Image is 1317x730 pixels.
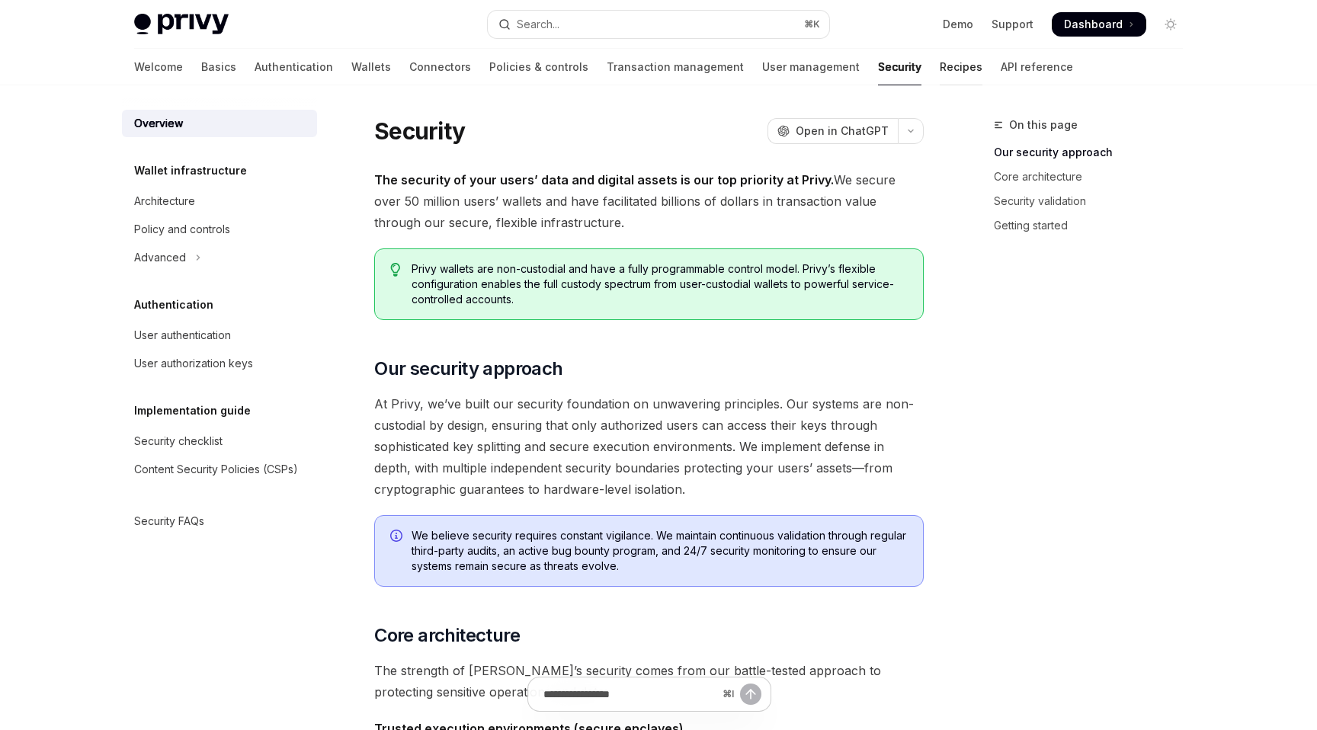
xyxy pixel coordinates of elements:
[122,322,317,349] a: User authentication
[134,512,204,530] div: Security FAQs
[390,263,401,277] svg: Tip
[517,15,559,34] div: Search...
[122,216,317,243] a: Policy and controls
[940,49,982,85] a: Recipes
[374,357,562,381] span: Our security approach
[351,49,391,85] a: Wallets
[134,402,251,420] h5: Implementation guide
[412,261,908,307] span: Privy wallets are non-custodial and have a fully programmable control model. Privy’s flexible con...
[122,427,317,455] a: Security checklist
[767,118,898,144] button: Open in ChatGPT
[374,169,924,233] span: We secure over 50 million users’ wallets and have facilitated billions of dollars in transaction ...
[374,172,834,187] strong: The security of your users’ data and digital assets is our top priority at Privy.
[796,123,889,139] span: Open in ChatGPT
[943,17,973,32] a: Demo
[374,660,924,703] span: The strength of [PERSON_NAME]’s security comes from our battle-tested approach to protecting sens...
[740,684,761,705] button: Send message
[122,507,317,535] a: Security FAQs
[878,49,921,85] a: Security
[1158,12,1183,37] button: Toggle dark mode
[607,49,744,85] a: Transaction management
[134,49,183,85] a: Welcome
[134,220,230,239] div: Policy and controls
[543,677,716,711] input: Ask a question...
[994,213,1195,238] a: Getting started
[134,296,213,314] h5: Authentication
[134,162,247,180] h5: Wallet infrastructure
[374,117,465,145] h1: Security
[201,49,236,85] a: Basics
[134,326,231,344] div: User authentication
[134,432,223,450] div: Security checklist
[412,528,908,574] span: We believe security requires constant vigilance. We maintain continuous validation through regula...
[994,140,1195,165] a: Our security approach
[134,14,229,35] img: light logo
[134,248,186,267] div: Advanced
[994,165,1195,189] a: Core architecture
[122,110,317,137] a: Overview
[762,49,860,85] a: User management
[255,49,333,85] a: Authentication
[134,354,253,373] div: User authorization keys
[992,17,1033,32] a: Support
[804,18,820,30] span: ⌘ K
[1001,49,1073,85] a: API reference
[488,11,829,38] button: Open search
[374,393,924,500] span: At Privy, we’ve built our security foundation on unwavering principles. Our systems are non-custo...
[134,114,183,133] div: Overview
[122,244,317,271] button: Toggle Advanced section
[489,49,588,85] a: Policies & controls
[1052,12,1146,37] a: Dashboard
[994,189,1195,213] a: Security validation
[122,187,317,215] a: Architecture
[134,460,298,479] div: Content Security Policies (CSPs)
[1064,17,1123,32] span: Dashboard
[122,350,317,377] a: User authorization keys
[122,456,317,483] a: Content Security Policies (CSPs)
[409,49,471,85] a: Connectors
[374,623,520,648] span: Core architecture
[390,530,405,545] svg: Info
[134,192,195,210] div: Architecture
[1009,116,1078,134] span: On this page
